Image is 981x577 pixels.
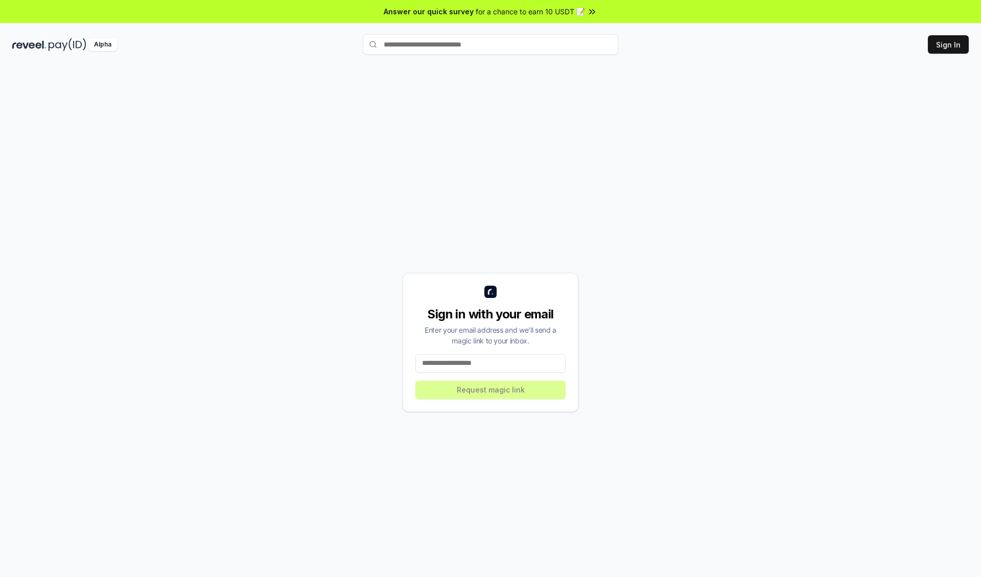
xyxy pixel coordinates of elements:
div: Sign in with your email [415,306,566,322]
span: for a chance to earn 10 USDT 📝 [476,6,585,17]
img: pay_id [49,38,86,51]
img: reveel_dark [12,38,46,51]
span: Answer our quick survey [384,6,474,17]
button: Sign In [928,35,969,54]
img: logo_small [484,286,497,298]
div: Enter your email address and we’ll send a magic link to your inbox. [415,325,566,346]
div: Alpha [88,38,117,51]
